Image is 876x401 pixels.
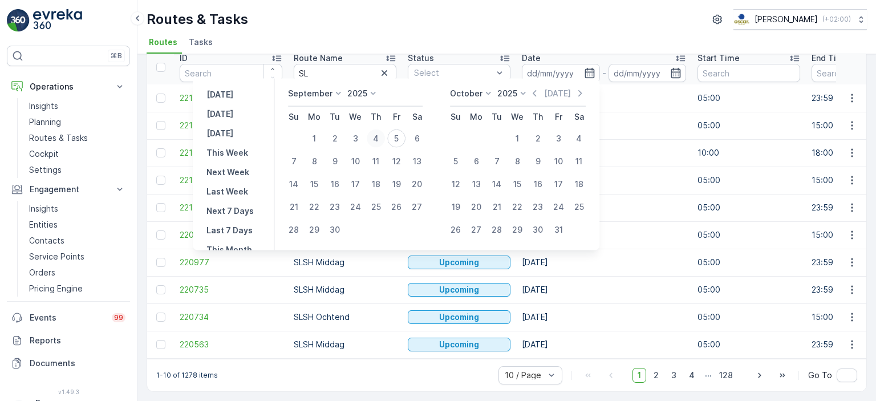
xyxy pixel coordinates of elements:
[447,221,465,239] div: 26
[29,219,58,230] p: Entities
[180,202,282,213] a: 221229
[202,127,238,140] button: Tomorrow
[29,283,83,294] p: Pricing Engine
[408,175,426,193] div: 20
[714,368,738,383] span: 128
[387,152,405,171] div: 12
[206,89,233,100] p: [DATE]
[29,132,88,144] p: Routes & Tasks
[285,152,303,171] div: 7
[755,14,818,25] p: [PERSON_NAME]
[808,370,832,381] span: Go To
[366,107,386,127] th: Thursday
[305,175,323,193] div: 15
[508,175,526,193] div: 15
[25,114,130,130] a: Planning
[692,303,806,331] td: 05:00
[529,175,547,193] div: 16
[180,284,282,295] span: 220735
[408,310,510,324] button: Upcoming
[29,100,58,112] p: Insights
[549,175,567,193] div: 17
[346,129,364,148] div: 3
[288,249,402,276] td: SLSH Middag
[156,258,165,267] div: Toggle Row Selected
[7,75,130,98] button: Operations
[408,338,510,351] button: Upcoming
[516,139,692,167] td: [DATE]
[25,201,130,217] a: Insights
[516,221,692,249] td: [DATE]
[408,152,426,171] div: 13
[447,198,465,216] div: 19
[180,147,282,159] span: 221282
[692,276,806,303] td: 05:00
[569,107,589,127] th: Saturday
[488,221,506,239] div: 28
[447,152,465,171] div: 5
[25,249,130,265] a: Service Points
[488,198,506,216] div: 21
[305,198,323,216] div: 22
[697,64,800,82] input: Search
[30,335,125,346] p: Reports
[180,339,282,350] a: 220563
[285,221,303,239] div: 28
[439,339,479,350] p: Upcoming
[25,130,130,146] a: Routes & Tasks
[326,129,344,148] div: 2
[450,88,482,99] p: October
[25,265,130,281] a: Orders
[7,306,130,329] a: Events99
[516,331,692,358] td: [DATE]
[684,368,700,383] span: 4
[408,129,426,148] div: 6
[445,107,466,127] th: Sunday
[408,52,434,64] p: Status
[733,13,750,26] img: basis-logo_rgb2x.png
[288,276,402,303] td: SLSH Middag
[7,329,130,352] a: Reports
[29,164,62,176] p: Settings
[516,84,692,112] td: [DATE]
[7,9,30,32] img: logo
[305,221,323,239] div: 29
[705,368,712,383] p: ...
[206,225,253,236] p: Last 7 Days
[114,313,123,322] p: 99
[206,186,248,197] p: Last Week
[367,152,385,171] div: 11
[180,257,282,268] a: 220977
[346,198,364,216] div: 24
[294,52,343,64] p: Route Name
[283,107,304,127] th: Sunday
[529,198,547,216] div: 23
[508,129,526,148] div: 1
[326,152,344,171] div: 9
[497,88,517,99] p: 2025
[326,221,344,239] div: 30
[202,88,238,102] button: Yesterday
[516,194,692,221] td: [DATE]
[30,312,105,323] p: Events
[288,88,332,99] p: September
[529,152,547,171] div: 9
[202,107,238,121] button: Today
[692,194,806,221] td: 05:00
[180,229,282,241] span: 220979
[516,249,692,276] td: [DATE]
[180,311,282,323] span: 220734
[692,331,806,358] td: 05:00
[288,331,402,358] td: SLSH Middag
[367,129,385,148] div: 4
[447,175,465,193] div: 12
[407,107,427,127] th: Saturday
[180,64,282,82] input: Search
[488,175,506,193] div: 14
[529,221,547,239] div: 30
[304,107,325,127] th: Monday
[609,64,687,82] input: dd/mm/yyyy
[439,284,479,295] p: Upcoming
[325,107,345,127] th: Tuesday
